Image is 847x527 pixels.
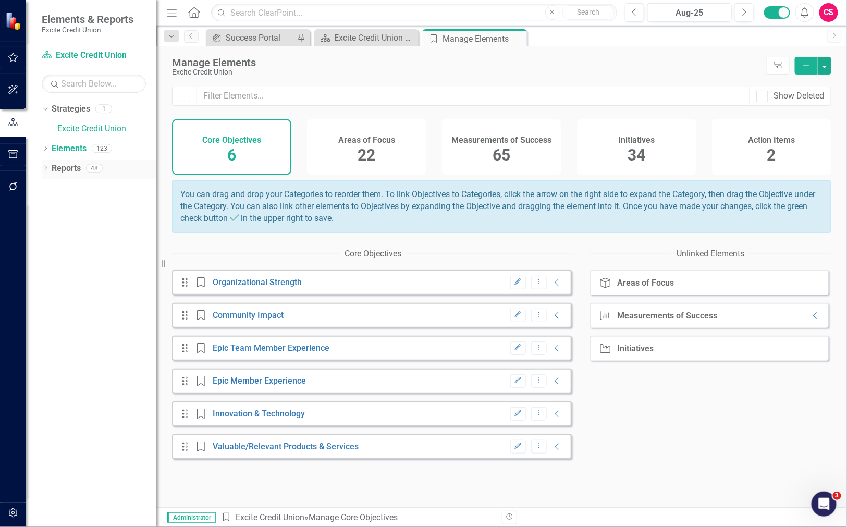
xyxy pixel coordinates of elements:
span: Search [577,8,599,16]
a: Excite Credit Union [236,512,304,522]
span: Administrator [167,512,216,523]
div: 1 [95,105,112,114]
div: Show Deleted [774,90,825,102]
h4: Areas of Focus [338,136,395,145]
a: Excite Credit Union [57,123,156,135]
span: 6 [227,146,236,164]
span: 34 [628,146,646,164]
button: Search [562,5,615,20]
span: 3 [833,492,841,500]
iframe: Intercom live chat [812,492,837,517]
a: Valuable/Relevant Products & Services [213,442,359,451]
input: Filter Elements... [197,87,750,106]
input: Search Below... [42,75,146,93]
h4: Core Objectives [202,136,261,145]
a: Community Impact [213,310,284,320]
a: Excite Credit Union Board Book [317,31,416,44]
span: 65 [493,146,511,164]
h4: Measurements of Success [452,136,552,145]
h4: Action Items [748,136,795,145]
small: Excite Credit Union [42,26,133,34]
button: Aug-25 [647,3,732,22]
a: Epic Team Member Experience [213,343,329,353]
a: Reports [52,163,81,175]
button: CS [819,3,838,22]
a: Strategies [52,103,90,115]
div: Manage Elements [172,57,761,68]
div: Core Objectives [345,248,401,260]
div: Aug-25 [651,7,729,19]
span: 2 [767,146,776,164]
div: Unlinked Elements [677,248,744,260]
div: Areas of Focus [617,278,674,288]
a: Excite Credit Union [42,50,146,62]
h4: Initiatives [619,136,655,145]
a: Innovation & Technology [213,409,305,419]
a: Elements [52,143,87,155]
div: Excite Credit Union Board Book [334,31,416,44]
div: Initiatives [617,344,654,353]
div: Manage Elements [443,32,524,45]
img: ClearPoint Strategy [5,12,23,30]
a: Success Portal [208,31,294,44]
a: Epic Member Experience [213,376,306,386]
div: 123 [92,144,112,153]
input: Search ClearPoint... [211,4,617,22]
div: You can drag and drop your Categories to reorder them. To link Objectives to Categories, click th... [172,180,831,233]
a: Organizational Strength [213,277,302,287]
span: 22 [358,146,376,164]
span: Elements & Reports [42,13,133,26]
div: 48 [86,164,103,173]
div: Excite Credit Union [172,68,761,76]
div: » Manage Core Objectives [221,512,494,524]
div: Success Portal [226,31,294,44]
div: Measurements of Success [617,311,717,321]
